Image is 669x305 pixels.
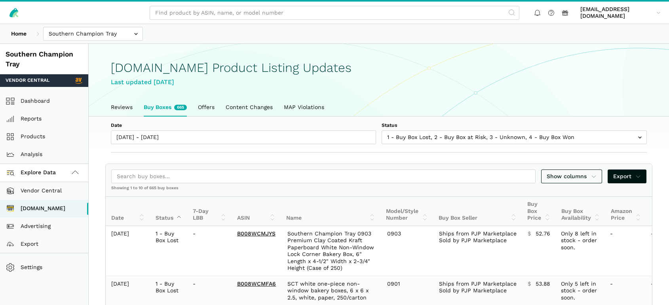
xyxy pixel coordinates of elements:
[6,27,32,41] a: Home
[150,6,519,20] input: Find product by ASIN, name, or model number
[528,230,531,237] span: $
[528,281,531,288] span: $
[106,226,150,276] td: [DATE]
[6,77,49,84] span: Vendor Central
[278,98,330,117] a: MAP Violations
[433,197,522,226] th: Buy Box Seller: activate to sort column ascending
[192,98,220,117] a: Offers
[536,230,550,237] span: 52.76
[580,6,654,20] span: [EMAIL_ADDRESS][DOMAIN_NAME]
[547,172,597,181] span: Show columns
[111,61,647,75] h1: [DOMAIN_NAME] Product Listing Updates
[150,226,187,276] td: 1 - Buy Box Lost
[605,197,646,226] th: Amazon Price: activate to sort column ascending
[106,185,652,196] div: Showing 1 to 10 of 665 buy boxes
[282,226,382,276] td: Southern Champion Tray 0903 Premium Clay Coated Kraft Paperboard White Non-Window Lock Corner Bak...
[382,122,647,129] label: Status
[111,122,376,129] label: Date
[187,197,232,226] th: 7-Day LBB : activate to sort column ascending
[237,281,276,287] a: B008WCMFA6
[536,281,550,288] span: 53.88
[578,4,663,21] a: [EMAIL_ADDRESS][DOMAIN_NAME]
[106,197,150,226] th: Date: activate to sort column ascending
[232,197,281,226] th: ASIN: activate to sort column ascending
[187,226,232,276] td: -
[382,226,433,276] td: 0903
[613,172,641,181] span: Export
[604,226,645,276] td: -
[6,49,83,69] div: Southern Champion Tray
[8,168,56,177] span: Explore Data
[522,197,556,226] th: Buy Box Price: activate to sort column ascending
[43,27,143,41] input: Southern Champion Tray
[541,169,602,183] a: Show columns
[555,226,604,276] td: Only 8 left in stock - order soon.
[111,169,536,183] input: Search buy boxes...
[608,169,647,183] a: Export
[150,197,187,226] th: Status: activate to sort column descending
[105,98,138,117] a: Reviews
[281,197,380,226] th: Name: activate to sort column ascending
[174,105,187,110] span: New buy boxes in the last week
[220,98,278,117] a: Content Changes
[433,226,522,276] td: Ships from PJP Marketplace Sold by PJP Marketplace
[556,197,605,226] th: Buy Box Availability: activate to sort column ascending
[380,197,433,226] th: Model/Style Number: activate to sort column ascending
[237,230,276,237] a: B008WCMJYS
[138,98,192,117] a: Buy Boxes665
[111,77,647,87] div: Last updated [DATE]
[382,130,647,144] input: 1 - Buy Box Lost, 2 - Buy Box at Risk, 3 - Unknown, 4 - Buy Box Won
